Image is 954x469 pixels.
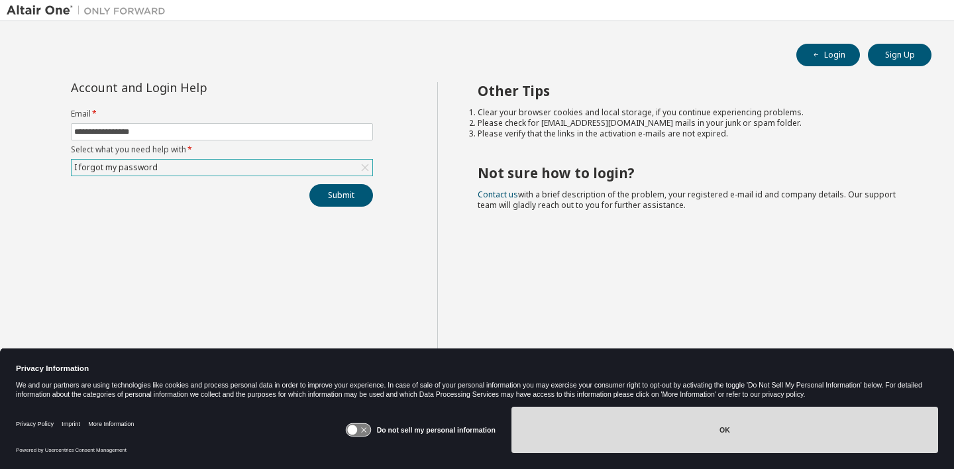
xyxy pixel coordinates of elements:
[71,82,313,93] div: Account and Login Help
[478,82,908,99] h2: Other Tips
[72,160,160,175] div: I forgot my password
[796,44,860,66] button: Login
[478,189,518,200] a: Contact us
[478,107,908,118] li: Clear your browser cookies and local storage, if you continue experiencing problems.
[309,184,373,207] button: Submit
[71,144,373,155] label: Select what you need help with
[71,109,373,119] label: Email
[868,44,931,66] button: Sign Up
[7,4,172,17] img: Altair One
[478,189,896,211] span: with a brief description of the problem, your registered e-mail id and company details. Our suppo...
[478,118,908,129] li: Please check for [EMAIL_ADDRESS][DOMAIN_NAME] mails in your junk or spam folder.
[72,160,372,176] div: I forgot my password
[478,164,908,182] h2: Not sure how to login?
[478,129,908,139] li: Please verify that the links in the activation e-mails are not expired.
